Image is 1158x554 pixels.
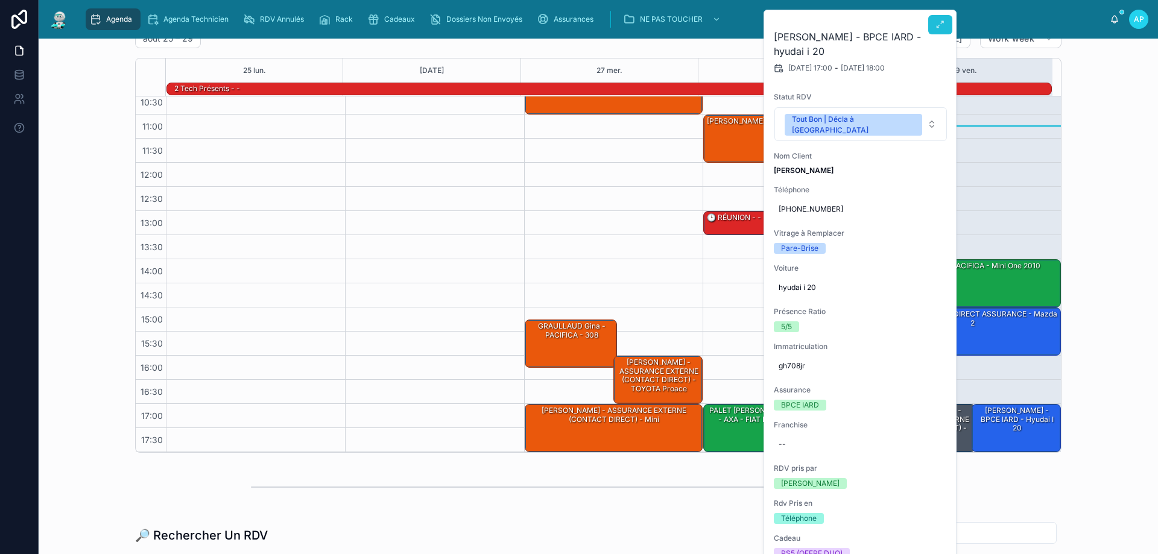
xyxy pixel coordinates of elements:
span: Agenda [106,14,132,24]
span: Assurances [554,14,593,24]
a: Cadeaux [364,8,423,30]
span: 16:00 [138,362,166,373]
div: [PERSON_NAME] - BPCE IARD - hyudai i 20 [974,405,1060,433]
span: 12:00 [138,169,166,180]
a: NE PAS TOUCHER [619,8,727,30]
div: Pare-Brise [781,243,818,254]
div: BPCE IARD [781,400,819,411]
span: Présence Ratio [774,307,948,316]
span: [DATE] 18:00 [841,63,885,73]
span: Franchise [774,420,948,430]
div: [PERSON_NAME] - ASSURANCE EXTERNE (CONTACT DIRECT) - TOYOTA Proace [616,357,701,394]
div: [PERSON_NAME] - ASSURANCE EXTERNE (CONTACT DIRECT) - TOYOTA Proace [614,356,702,403]
span: Rdv Pris en [774,499,948,508]
div: [PERSON_NAME] - ASSURANCE EXTERNE (CONTACT DIRECT) - Mini [527,405,702,425]
div: 🕒 RÉUNION - - [706,212,762,223]
button: Work week [980,29,1061,48]
strong: [PERSON_NAME] [774,166,834,175]
div: GRAULLAUD Gina - PACIFICA - 308 [527,321,616,341]
div: 5/5 [781,321,792,332]
div: PALET [PERSON_NAME] - AXA - FIAT Doblo [706,405,795,425]
div: GRAULLAUD Gina - PACIFICA - 308 [525,320,617,367]
button: [DATE] [420,58,444,83]
span: 12:30 [138,194,166,204]
span: 14:30 [138,290,166,300]
span: Voiture [774,263,948,273]
div: [PERSON_NAME] - ASSURANCE EXTERNE (CONTACT DIRECT) - Mini [525,404,703,452]
span: Work week [988,33,1034,44]
button: 25 lun. [243,58,266,83]
span: 17:00 [138,411,166,421]
div: Tout Bon | Décla à [GEOGRAPHIC_DATA] [792,114,915,136]
div: [PERSON_NAME] - PACIFICA - mini one 2010 [885,260,1042,271]
span: Nom Client [774,151,948,161]
img: App logo [48,10,70,29]
span: Cadeaux [384,14,415,24]
div: [PERSON_NAME] - DIRECT ASSURANCE - 207 [706,116,867,127]
span: AP [1134,14,1144,24]
span: Cadeau [774,534,948,543]
span: NE PAS TOUCHER [640,14,703,24]
span: 17:30 [138,435,166,445]
h2: [PERSON_NAME] - BPCE IARD - hyudai i 20 [774,30,948,58]
span: Immatriculation [774,342,948,351]
div: scrollable content [80,6,1110,33]
span: 10:30 [138,97,166,107]
div: 2 Tech présents - - [173,83,241,94]
h2: août 25 – 29 [143,33,193,45]
span: [DATE] 17:00 [788,63,832,73]
span: RDV pris par [774,464,948,473]
span: Dossiers Non Envoyés [446,14,522,24]
button: 29 ven. [951,58,977,83]
span: Téléphone [774,185,948,195]
span: 16:30 [138,386,166,397]
span: - [835,63,838,73]
span: 13:00 [138,218,166,228]
span: gh708jr [779,361,943,371]
div: 2 Tech présents - - [173,83,241,95]
div: PALET [PERSON_NAME] - AXA - FIAT Doblo [704,404,796,452]
span: 13:30 [138,242,166,252]
span: [PHONE_NUMBER] [779,204,943,214]
div: [PERSON_NAME] - PACIFICA - mini one 2010 [883,260,1060,307]
span: Vitrage à Remplacer [774,228,948,238]
div: [PERSON_NAME] [781,478,840,489]
span: 11:00 [139,121,166,131]
button: Select Button [774,107,947,141]
div: Téléphone [781,513,817,524]
span: Agenda Technicien [163,14,229,24]
a: Agenda Technicien [143,8,237,30]
div: [PERSON_NAME] - DIRECT ASSURANCE - 207 [704,115,881,162]
span: RDV Annulés [260,14,304,24]
div: -- [779,439,786,449]
a: Agenda [86,8,141,30]
span: 15:00 [138,314,166,324]
div: 🕒 RÉUNION - - [704,212,881,235]
a: Dossiers Non Envoyés [426,8,531,30]
a: Assurances [533,8,602,30]
span: 14:00 [138,266,166,276]
button: 27 mer. [596,58,622,83]
a: RDV Annulés [239,8,312,30]
span: Assurance [774,385,948,395]
span: 11:30 [139,145,166,156]
span: Statut RDV [774,92,948,102]
span: hyudai i 20 [779,283,943,292]
div: [PERSON_NAME] - BPCE IARD - hyudai i 20 [972,404,1060,452]
h1: 🔎 Rechercher Un RDV [135,527,268,544]
div: [PERSON_NAME] - DIRECT ASSURANCE - Mazda 2 [885,309,1060,329]
a: Rack [315,8,361,30]
span: Rack [335,14,353,24]
div: [PERSON_NAME] - DIRECT ASSURANCE - Mazda 2 [883,308,1060,355]
span: 15:30 [138,338,166,348]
